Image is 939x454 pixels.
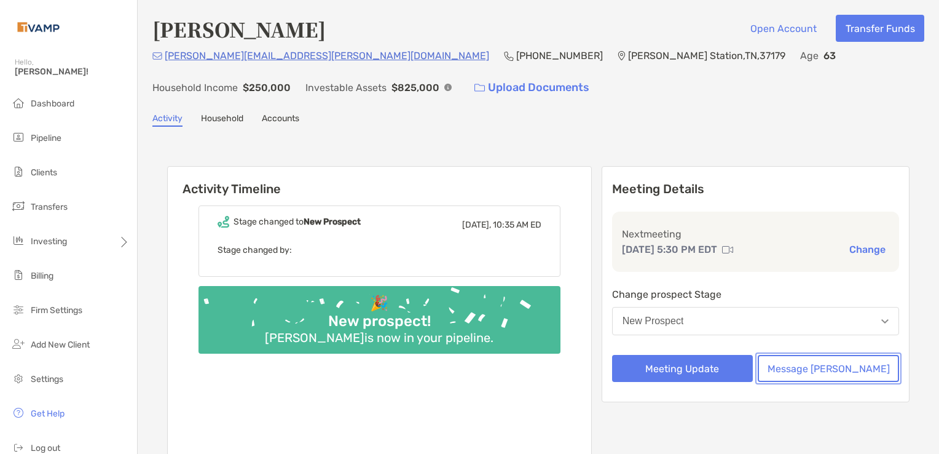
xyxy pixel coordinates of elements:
[31,202,68,212] span: Transfers
[218,242,541,258] p: Stage changed by:
[823,48,836,63] p: 63
[11,302,26,317] img: firm-settings icon
[722,245,733,255] img: communication type
[466,74,597,101] a: Upload Documents
[234,217,361,227] div: Stage changed to
[623,316,684,327] div: New Prospect
[622,242,717,257] p: [DATE] 5:30 PM EDT
[11,164,26,179] img: clients icon
[198,286,560,343] img: Confetti
[11,371,26,386] img: settings icon
[11,130,26,145] img: pipeline icon
[612,307,899,335] button: New Prospect
[444,84,452,91] img: Info Icon
[628,48,785,63] p: [PERSON_NAME] Station , TN , 37179
[462,220,491,230] span: [DATE],
[612,287,899,302] p: Change prospect Stage
[218,216,229,228] img: Event icon
[800,48,819,63] p: Age
[11,337,26,351] img: add_new_client icon
[391,80,439,95] p: $825,000
[836,15,924,42] button: Transfer Funds
[31,408,65,419] span: Get Help
[618,51,626,61] img: Location Icon
[612,181,899,197] p: Meeting Details
[152,15,326,43] h4: [PERSON_NAME]
[168,167,591,196] h6: Activity Timeline
[11,405,26,420] img: get-help icon
[504,51,514,61] img: Phone Icon
[152,113,183,127] a: Activity
[11,233,26,248] img: investing icon
[31,271,53,281] span: Billing
[243,80,291,95] p: $250,000
[31,305,82,316] span: Firm Settings
[881,319,889,324] img: Open dropdown arrow
[11,199,26,213] img: transfers icon
[11,268,26,282] img: billing icon
[262,113,299,127] a: Accounts
[31,340,90,350] span: Add New Client
[15,66,130,77] span: [PERSON_NAME]!
[365,295,393,313] div: 🎉
[474,84,485,92] img: button icon
[31,167,57,178] span: Clients
[152,52,162,60] img: Email Icon
[622,226,889,242] p: Next meeting
[31,236,67,247] span: Investing
[11,95,26,110] img: dashboard icon
[304,217,361,227] b: New Prospect
[758,355,899,382] button: Message [PERSON_NAME]
[516,48,603,63] p: [PHONE_NUMBER]
[201,113,243,127] a: Household
[323,313,436,330] div: New prospect!
[165,48,489,63] p: [PERSON_NAME][EMAIL_ADDRESS][PERSON_NAME][DOMAIN_NAME]
[741,15,826,42] button: Open Account
[260,330,498,345] div: [PERSON_NAME] is now in your pipeline.
[31,133,61,143] span: Pipeline
[31,443,60,453] span: Log out
[152,80,238,95] p: Household Income
[846,243,889,256] button: Change
[612,355,753,382] button: Meeting Update
[493,220,541,230] span: 10:35 AM ED
[31,374,63,384] span: Settings
[305,80,387,95] p: Investable Assets
[31,98,74,109] span: Dashboard
[15,5,62,49] img: Zoe Logo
